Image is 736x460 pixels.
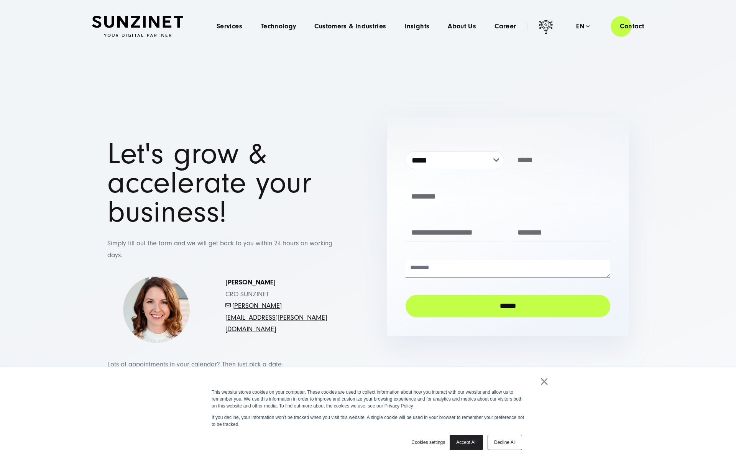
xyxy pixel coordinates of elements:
[411,439,445,446] a: Cookies settings
[495,23,516,30] a: Career
[448,23,476,30] a: About Us
[107,239,332,259] span: Simply fill out the form and we will get back to you within 24 hours on working days.
[123,276,190,343] img: Simona-kontakt-page-picture
[217,23,242,30] a: Services
[488,435,522,450] a: Decline All
[225,277,333,335] p: CRO SUNZINET
[314,23,386,30] a: Customers & Industries
[225,302,327,333] a: [PERSON_NAME][EMAIL_ADDRESS][PERSON_NAME][DOMAIN_NAME]
[107,359,349,371] p: Lots of appointments in your calendar? Then just pick a date:
[107,137,312,229] span: Let's grow & accelerate your business!
[611,15,653,37] a: Contact
[212,414,524,428] p: If you decline, your information won’t be tracked when you visit this website. A single cookie wi...
[231,302,232,310] span: -
[450,435,483,450] a: Accept All
[404,23,429,30] a: Insights
[212,389,524,409] p: This website stores cookies on your computer. These cookies are used to collect information about...
[576,23,590,30] div: en
[540,378,549,385] a: ×
[92,16,183,37] img: SUNZINET Full Service Digital Agentur
[225,278,276,286] strong: [PERSON_NAME]
[261,23,296,30] a: Technology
